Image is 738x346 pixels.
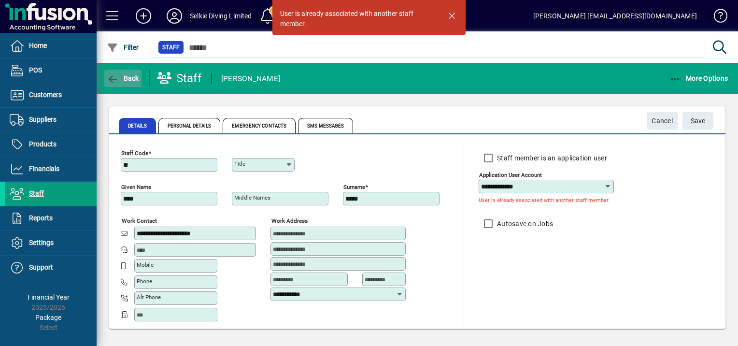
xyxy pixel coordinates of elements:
mat-label: Title [234,160,245,167]
span: More Options [669,74,728,82]
button: Add [128,7,159,25]
span: Package [35,314,61,321]
a: Support [5,256,97,280]
span: Financial Year [28,293,70,301]
a: Settings [5,231,97,255]
button: Back [104,70,142,87]
span: S [691,117,695,125]
span: Staff [29,189,44,197]
div: Staff [157,71,201,86]
a: Knowledge Base [707,2,726,33]
span: Details [119,118,156,133]
span: POS [29,66,42,74]
button: Profile [159,7,190,25]
div: Selkie Diving Limited [190,8,252,24]
span: Suppliers [29,115,57,123]
a: Reports [5,206,97,231]
span: Filter [107,43,139,51]
mat-label: Middle names [234,194,270,201]
mat-label: Surname [343,184,365,190]
app-page-header-button: Back [97,70,150,87]
span: Support [29,263,53,271]
span: Emergency Contacts [223,118,296,133]
mat-label: Given name [121,184,151,190]
span: Home [29,42,47,49]
span: Products [29,140,57,148]
mat-label: Staff Code [121,150,148,157]
label: Autosave on Jobs [495,219,553,229]
span: Customers [29,91,62,99]
mat-label: Mobile [137,261,154,268]
div: [PERSON_NAME] [221,71,280,86]
span: Cancel [652,113,673,129]
span: Reports [29,214,53,222]
button: More Options [667,70,731,87]
a: Products [5,132,97,157]
span: Settings [29,239,54,246]
a: Customers [5,83,97,107]
div: [PERSON_NAME] [EMAIL_ADDRESS][DOMAIN_NAME] [533,8,697,24]
span: SMS Messages [298,118,353,133]
button: Save [682,112,713,130]
mat-label: Alt Phone [137,294,161,301]
span: ave [691,113,706,129]
a: Financials [5,157,97,181]
span: Financials [29,165,59,173]
span: Personal Details [158,118,221,133]
a: Home [5,34,97,58]
span: Back [107,74,139,82]
a: Suppliers [5,108,97,132]
a: POS [5,58,97,83]
span: Staff [162,43,180,52]
button: Filter [104,39,142,56]
mat-label: Phone [137,278,152,285]
label: Staff member is an application user [495,153,607,163]
button: Cancel [647,112,678,130]
mat-label: Application user account [479,172,542,178]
